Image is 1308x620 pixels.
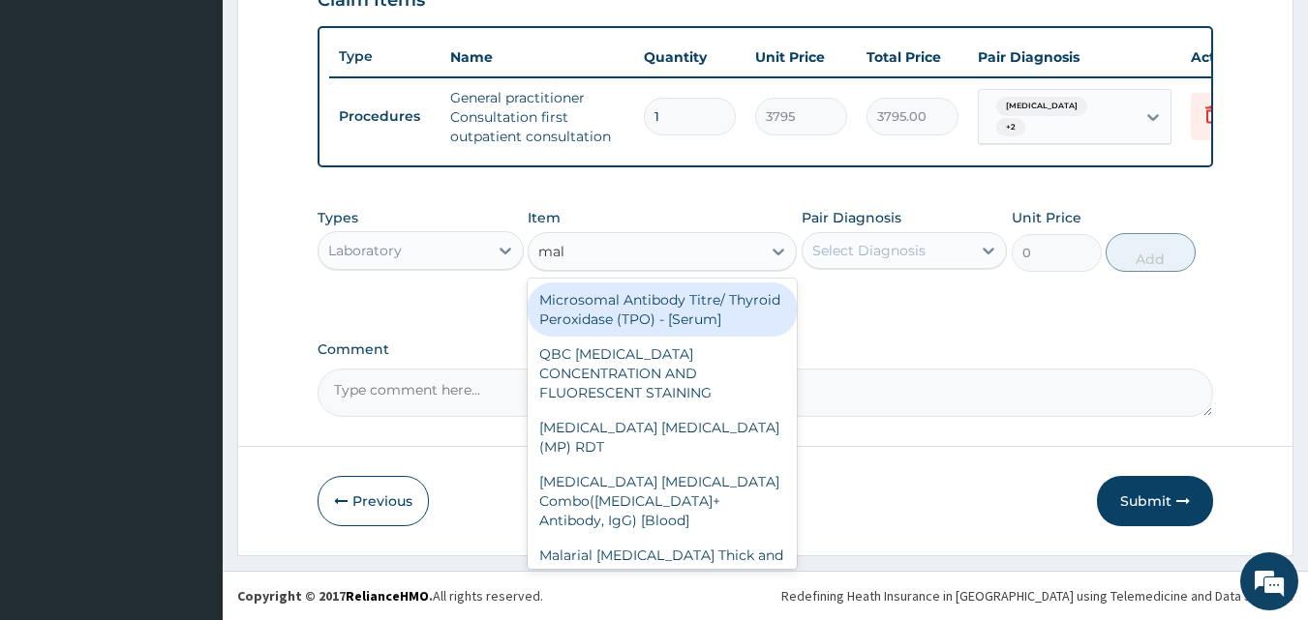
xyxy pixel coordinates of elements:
textarea: Type your message and hit 'Enter' [10,414,369,482]
strong: Copyright © 2017 . [237,587,433,605]
span: [MEDICAL_DATA] [996,97,1087,116]
button: Previous [318,476,429,526]
th: Actions [1181,38,1278,76]
div: Redefining Heath Insurance in [GEOGRAPHIC_DATA] using Telemedicine and Data Science! [781,586,1293,605]
footer: All rights reserved. [223,571,1308,620]
button: Submit [1097,476,1213,526]
td: Procedures [329,99,441,134]
button: Add [1106,233,1196,272]
div: [MEDICAL_DATA] [MEDICAL_DATA] Combo([MEDICAL_DATA]+ Antibody, IgG) [Blood] [528,464,797,538]
span: We're online! [112,187,267,382]
div: Minimize live chat window [318,10,364,56]
th: Pair Diagnosis [968,38,1181,76]
th: Unit Price [745,38,857,76]
div: [MEDICAL_DATA] [MEDICAL_DATA] (MP) RDT [528,410,797,464]
a: RelianceHMO [346,587,429,605]
label: Types [318,210,358,226]
th: Name [441,38,634,76]
div: Malarial [MEDICAL_DATA] Thick and thin films - [Blood] [528,538,797,592]
span: + 2 [996,118,1025,137]
div: Microsomal Antibody Titre/ Thyroid Peroxidase (TPO) - [Serum] [528,282,797,337]
th: Quantity [634,38,745,76]
label: Comment [318,341,1214,358]
div: Laboratory [328,241,402,260]
label: Unit Price [1012,208,1081,227]
div: Chat with us now [101,108,325,133]
th: Total Price [857,38,968,76]
th: Type [329,39,441,74]
label: Item [528,208,561,227]
div: QBC [MEDICAL_DATA] CONCENTRATION AND FLUORESCENT STAINING [528,337,797,410]
td: General practitioner Consultation first outpatient consultation [441,78,634,156]
label: Pair Diagnosis [802,208,901,227]
div: Select Diagnosis [812,241,926,260]
img: d_794563401_company_1708531726252_794563401 [36,97,78,145]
